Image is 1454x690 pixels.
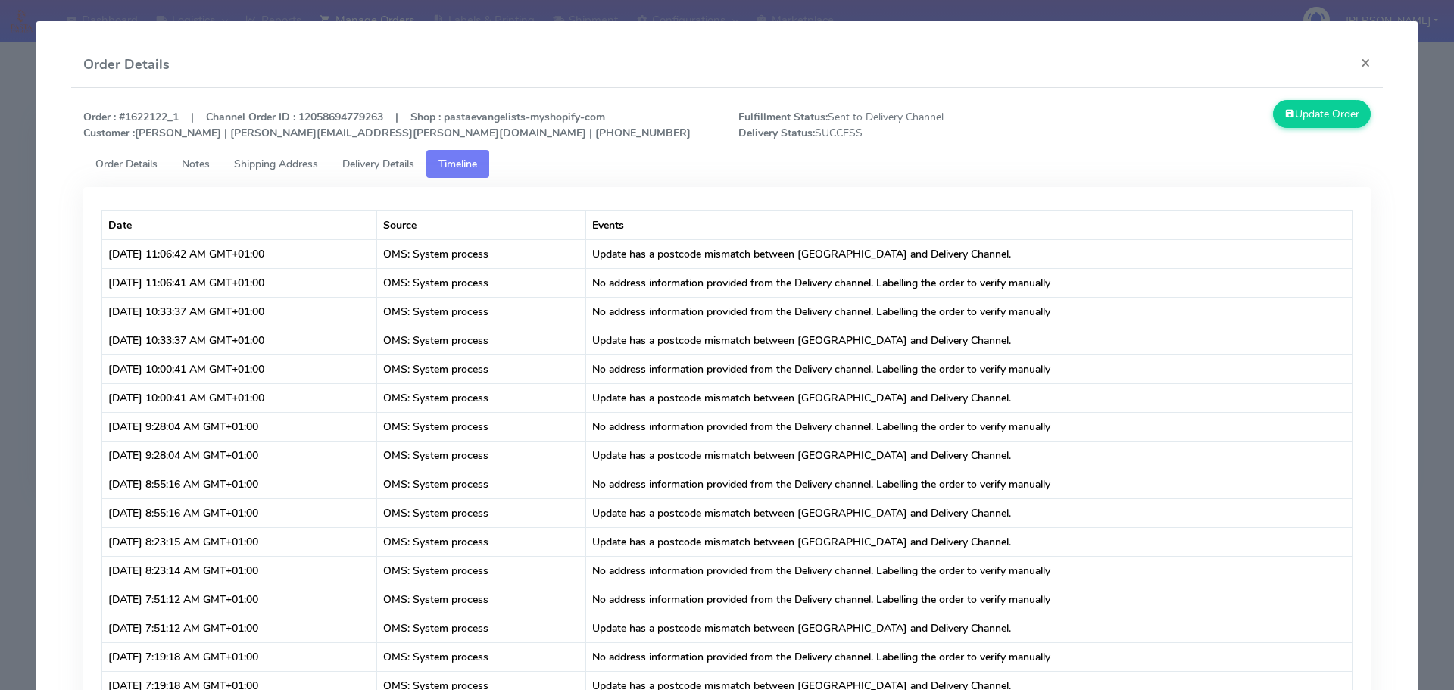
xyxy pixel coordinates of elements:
td: [DATE] 8:23:15 AM GMT+01:00 [102,527,377,556]
th: Date [102,211,377,239]
th: Source [377,211,587,239]
strong: Fulfillment Status: [738,110,828,124]
td: No address information provided from the Delivery channel. Labelling the order to verify manually [586,297,1352,326]
strong: Delivery Status: [738,126,815,140]
td: OMS: System process [377,383,587,412]
td: No address information provided from the Delivery channel. Labelling the order to verify manually [586,556,1352,585]
td: Update has a postcode mismatch between [GEOGRAPHIC_DATA] and Delivery Channel. [586,614,1352,642]
td: OMS: System process [377,498,587,527]
td: OMS: System process [377,326,587,354]
td: OMS: System process [377,585,587,614]
span: Order Details [95,157,158,171]
td: [DATE] 11:06:41 AM GMT+01:00 [102,268,377,297]
td: No address information provided from the Delivery channel. Labelling the order to verify manually [586,470,1352,498]
td: OMS: System process [377,412,587,441]
th: Events [586,211,1352,239]
td: No address information provided from the Delivery channel. Labelling the order to verify manually [586,354,1352,383]
td: [DATE] 11:06:42 AM GMT+01:00 [102,239,377,268]
td: [DATE] 7:51:12 AM GMT+01:00 [102,614,377,642]
strong: Order : #1622122_1 | Channel Order ID : 12058694779263 | Shop : pastaevangelists-myshopify-com [P... [83,110,691,140]
td: [DATE] 10:00:41 AM GMT+01:00 [102,383,377,412]
td: [DATE] 9:28:04 AM GMT+01:00 [102,412,377,441]
td: OMS: System process [377,268,587,297]
td: [DATE] 10:33:37 AM GMT+01:00 [102,326,377,354]
span: Notes [182,157,210,171]
td: No address information provided from the Delivery channel. Labelling the order to verify manually [586,642,1352,671]
td: Update has a postcode mismatch between [GEOGRAPHIC_DATA] and Delivery Channel. [586,527,1352,556]
td: Update has a postcode mismatch between [GEOGRAPHIC_DATA] and Delivery Channel. [586,498,1352,527]
td: OMS: System process [377,441,587,470]
td: Update has a postcode mismatch between [GEOGRAPHIC_DATA] and Delivery Channel. [586,383,1352,412]
strong: Customer : [83,126,135,140]
td: OMS: System process [377,239,587,268]
td: [DATE] 8:23:14 AM GMT+01:00 [102,556,377,585]
td: Update has a postcode mismatch between [GEOGRAPHIC_DATA] and Delivery Channel. [586,239,1352,268]
td: [DATE] 8:55:16 AM GMT+01:00 [102,498,377,527]
td: OMS: System process [377,527,587,556]
span: Timeline [438,157,477,171]
td: [DATE] 10:00:41 AM GMT+01:00 [102,354,377,383]
td: No address information provided from the Delivery channel. Labelling the order to verify manually [586,585,1352,614]
td: Update has a postcode mismatch between [GEOGRAPHIC_DATA] and Delivery Channel. [586,441,1352,470]
span: Delivery Details [342,157,414,171]
td: [DATE] 7:51:12 AM GMT+01:00 [102,585,377,614]
td: No address information provided from the Delivery channel. Labelling the order to verify manually [586,268,1352,297]
td: No address information provided from the Delivery channel. Labelling the order to verify manually [586,412,1352,441]
button: Update Order [1273,100,1371,128]
td: OMS: System process [377,297,587,326]
td: OMS: System process [377,642,587,671]
td: [DATE] 10:33:37 AM GMT+01:00 [102,297,377,326]
td: OMS: System process [377,556,587,585]
button: Close [1349,42,1383,83]
td: [DATE] 9:28:04 AM GMT+01:00 [102,441,377,470]
td: Update has a postcode mismatch between [GEOGRAPHIC_DATA] and Delivery Channel. [586,326,1352,354]
td: OMS: System process [377,354,587,383]
ul: Tabs [83,150,1371,178]
span: Sent to Delivery Channel SUCCESS [727,109,1055,141]
td: OMS: System process [377,470,587,498]
td: [DATE] 7:19:18 AM GMT+01:00 [102,642,377,671]
span: Shipping Address [234,157,318,171]
td: OMS: System process [377,614,587,642]
td: [DATE] 8:55:16 AM GMT+01:00 [102,470,377,498]
h4: Order Details [83,55,170,75]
